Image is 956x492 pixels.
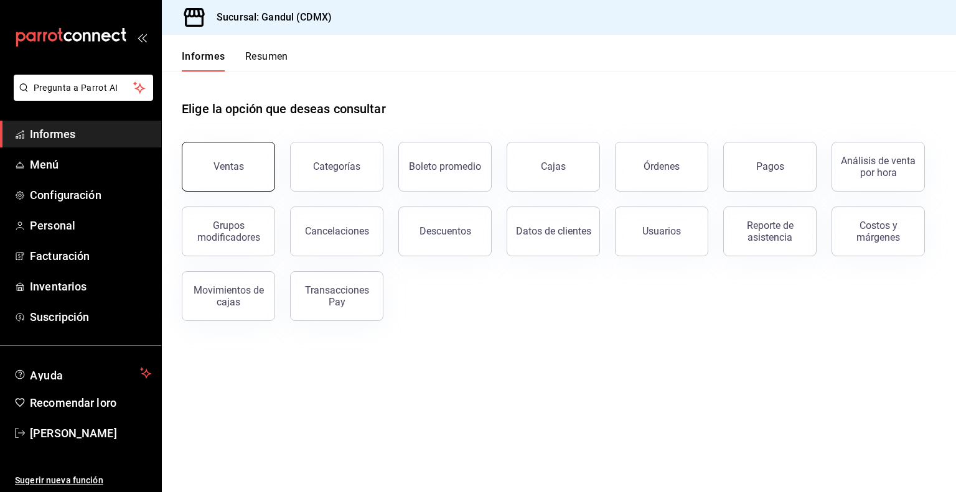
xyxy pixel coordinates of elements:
[398,142,492,192] button: Boleto promedio
[217,11,332,23] font: Sucursal: Gandul (CDMX)
[194,284,264,308] font: Movimientos de cajas
[541,160,566,172] font: Cajas
[14,75,153,101] button: Pregunta a Parrot AI
[723,142,817,192] button: Pagos
[137,32,147,42] button: abrir_cajón_menú
[30,128,75,141] font: Informes
[245,50,288,62] font: Resumen
[182,101,386,116] font: Elige la opción que deseas consultar
[756,160,784,172] font: Pagos
[30,427,117,440] font: [PERSON_NAME]
[313,160,360,172] font: Categorías
[507,142,600,192] a: Cajas
[30,310,89,323] font: Suscripción
[30,188,101,202] font: Configuración
[398,207,492,256] button: Descuentos
[841,155,916,179] font: Análisis de venta por hora
[290,207,383,256] button: Cancelaciones
[213,160,244,172] font: Ventas
[290,271,383,321] button: Transacciones Pay
[30,158,59,171] font: Menú
[747,220,794,243] font: Reporte de asistencia
[642,225,681,237] font: Usuarios
[30,280,87,293] font: Inventarios
[30,369,63,382] font: Ayuda
[856,220,900,243] font: Costos y márgenes
[305,284,369,308] font: Transacciones Pay
[30,396,116,409] font: Recomendar loro
[507,207,600,256] button: Datos de clientes
[182,142,275,192] button: Ventas
[723,207,817,256] button: Reporte de asistencia
[419,225,471,237] font: Descuentos
[30,219,75,232] font: Personal
[290,142,383,192] button: Categorías
[182,50,225,62] font: Informes
[615,142,708,192] button: Órdenes
[197,220,260,243] font: Grupos modificadores
[409,160,481,172] font: Boleto promedio
[15,475,103,485] font: Sugerir nueva función
[305,225,369,237] font: Cancelaciones
[34,83,118,93] font: Pregunta a Parrot AI
[30,249,90,262] font: Facturación
[182,271,275,321] button: Movimientos de cajas
[832,207,925,256] button: Costos y márgenes
[9,90,153,103] a: Pregunta a Parrot AI
[516,225,591,237] font: Datos de clientes
[182,207,275,256] button: Grupos modificadores
[832,142,925,192] button: Análisis de venta por hora
[615,207,708,256] button: Usuarios
[644,160,680,172] font: Órdenes
[182,50,288,72] div: pestañas de navegación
